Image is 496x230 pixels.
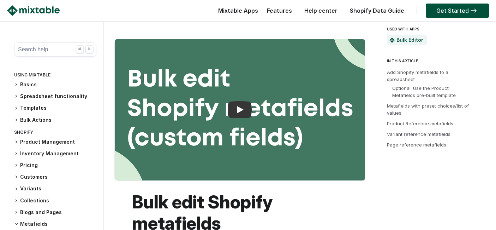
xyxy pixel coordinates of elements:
h3: Templates [14,104,96,112]
h3: Variants [14,185,96,192]
h3: Customers [14,173,96,181]
h3: Inventory Management [14,150,96,157]
a: Help center [301,7,341,14]
img: Mixtable Spreadsheet Bulk Editor App [389,38,395,43]
a: Bulk Editor [396,37,423,43]
a: Variant reference metafields [387,131,450,137]
h3: Spreadsheet functionality [14,93,96,100]
img: arrow-right.svg [469,8,478,13]
a: Metafields with preset choices/list of values [387,103,469,116]
div: K [85,45,93,53]
a: Optional: Use the Product Metafields pre-built template [392,85,456,98]
h3: Product Management [14,138,96,146]
div: Shopify [14,128,96,138]
img: Mixtable logo [7,5,60,16]
h3: Blogs and Pages [14,209,96,216]
div: IN THIS ARTICLE [387,58,490,64]
a: Features [263,7,295,14]
a: Get Started [426,4,489,18]
a: Add Shopify metafields to a spreadsheet [387,69,448,82]
h3: Basics [14,81,96,88]
a: Page reference metafields [387,142,446,148]
button: Search help ⌘ K [14,42,96,57]
a: Shopify Data Guide [346,7,408,14]
div: Using Mixtable [14,71,96,81]
h3: Metafields [14,220,96,228]
h3: Bulk Actions [14,116,96,124]
div: USED WITH APPS [387,25,483,33]
div: Mixtable Apps [215,5,258,19]
div: ⌘ [76,45,84,53]
h3: Collections [14,197,96,205]
h3: Pricing [14,162,96,169]
a: Product Reference metafields [387,121,453,126]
